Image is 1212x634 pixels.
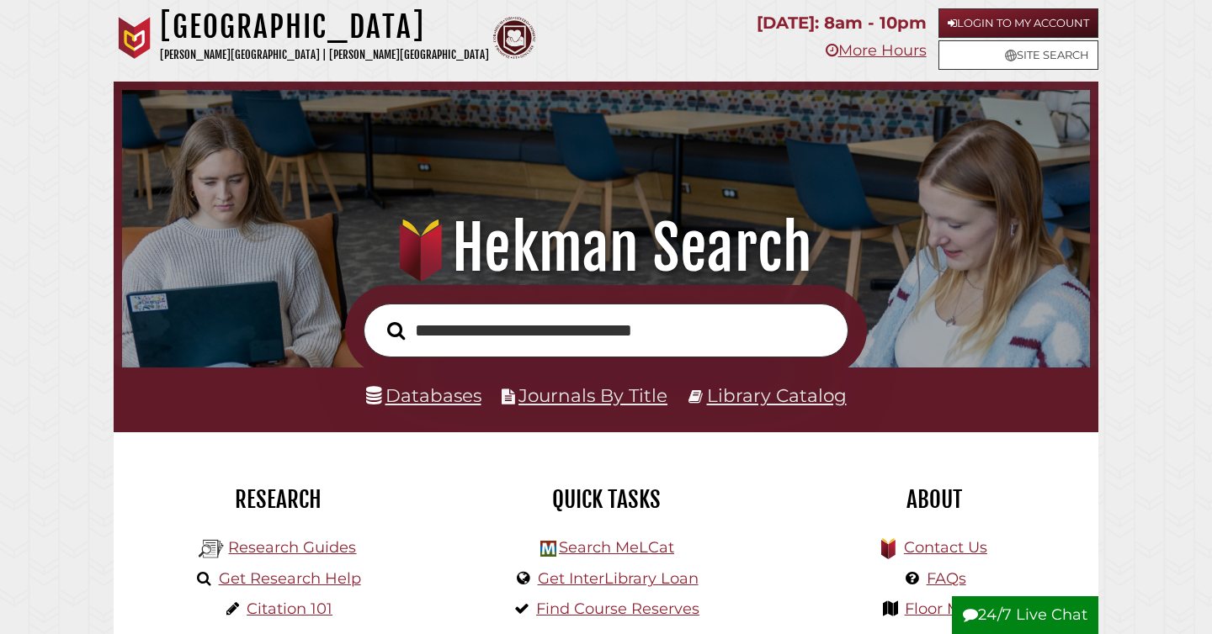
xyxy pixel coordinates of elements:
img: Hekman Library Logo [199,536,224,562]
p: [DATE]: 8am - 10pm [757,8,927,38]
a: Floor Maps [905,600,988,618]
a: More Hours [826,41,927,60]
a: Login to My Account [938,8,1098,38]
a: Citation 101 [247,600,332,618]
a: Research Guides [228,538,356,557]
a: Search MeLCat [559,538,674,557]
img: Hekman Library Logo [540,541,556,557]
a: Contact Us [904,538,987,557]
a: Get InterLibrary Loan [538,569,699,588]
img: Calvin Theological Seminary [493,17,535,59]
img: Calvin University [114,17,156,59]
h2: About [783,485,1086,514]
a: Journals By Title [518,384,667,406]
a: Site Search [938,40,1098,70]
h2: Quick Tasks [454,485,757,514]
h1: [GEOGRAPHIC_DATA] [160,8,489,45]
a: Databases [366,384,481,406]
a: Get Research Help [219,569,361,588]
a: Find Course Reserves [536,600,699,618]
h1: Hekman Search [141,211,1072,285]
p: [PERSON_NAME][GEOGRAPHIC_DATA] | [PERSON_NAME][GEOGRAPHIC_DATA] [160,45,489,65]
a: Library Catalog [707,384,847,406]
h2: Research [126,485,429,514]
i: Search [387,320,405,340]
button: Search [379,317,413,345]
a: FAQs [927,569,966,588]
